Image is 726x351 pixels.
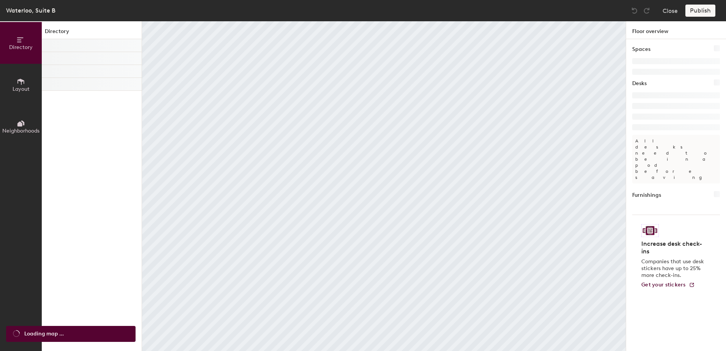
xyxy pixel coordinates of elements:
[24,330,64,338] span: Loading map ...
[663,5,678,17] button: Close
[42,27,142,39] h1: Directory
[632,135,720,183] p: All desks need to be in a pod before saving
[13,86,30,92] span: Layout
[641,281,686,288] span: Get your stickers
[643,7,650,14] img: Redo
[641,282,695,288] a: Get your stickers
[632,191,661,199] h1: Furnishings
[641,240,706,255] h4: Increase desk check-ins
[631,7,638,14] img: Undo
[6,6,55,15] div: Waterloo, Suite B
[2,128,39,134] span: Neighborhoods
[9,44,33,51] span: Directory
[632,45,650,54] h1: Spaces
[626,21,726,39] h1: Floor overview
[142,21,626,351] canvas: Map
[641,224,659,237] img: Sticker logo
[632,79,647,88] h1: Desks
[641,258,706,279] p: Companies that use desk stickers have up to 25% more check-ins.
